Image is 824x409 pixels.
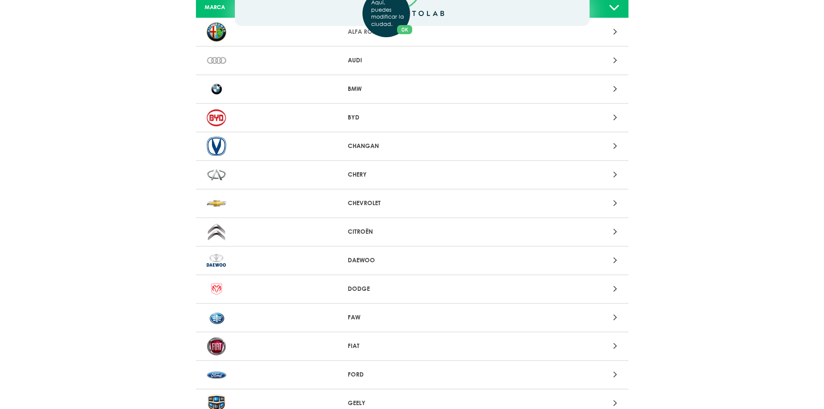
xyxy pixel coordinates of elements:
[348,370,476,379] p: FORD
[348,341,476,351] p: FIAT
[397,25,412,34] button: Close
[348,399,476,408] p: GEELY
[207,365,226,384] img: FORD
[207,337,226,356] img: FIAT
